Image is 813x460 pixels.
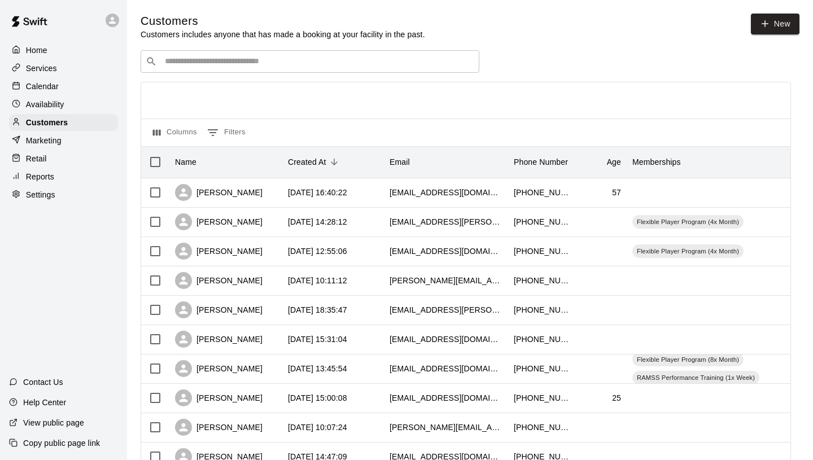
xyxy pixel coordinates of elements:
[175,301,263,318] div: [PERSON_NAME]
[150,124,200,142] button: Select columns
[390,363,502,374] div: curapw@hotmail.com
[632,215,744,229] div: Flexible Player Program (4x Month)
[26,63,57,74] p: Services
[390,304,502,316] div: moe.jason@gmail.com
[141,29,425,40] p: Customers includes anyone that has made a booking at your facility in the past.
[514,363,570,374] div: +14144055818
[751,14,799,34] a: New
[288,304,347,316] div: 2025-10-08 18:35:47
[288,275,347,286] div: 2025-10-09 10:11:12
[514,392,570,404] div: +16122377485
[141,14,425,29] h5: Customers
[288,363,347,374] div: 2025-10-08 13:45:54
[576,146,627,178] div: Age
[612,187,621,198] div: 57
[26,81,59,92] p: Calendar
[632,146,681,178] div: Memberships
[175,360,263,377] div: [PERSON_NAME]
[632,247,744,256] span: Flexible Player Program (4x Month)
[9,60,118,77] a: Services
[175,146,196,178] div: Name
[204,124,248,142] button: Show filters
[390,392,502,404] div: tyleranderson0503@gmail.com
[607,146,621,178] div: Age
[26,171,54,182] p: Reports
[514,304,570,316] div: +16127100947
[9,96,118,113] a: Availability
[23,376,63,388] p: Contact Us
[9,42,118,59] a: Home
[26,189,55,200] p: Settings
[175,419,263,436] div: [PERSON_NAME]
[141,50,479,73] div: Search customers by name or email
[612,392,621,404] div: 25
[632,353,744,366] div: Flexible Player Program (8x Month)
[288,216,347,227] div: 2025-10-09 14:28:12
[514,146,568,178] div: Phone Number
[26,153,47,164] p: Retail
[390,334,502,345] div: dduffing@gmail.com
[288,422,347,433] div: 2025-10-06 10:07:24
[288,334,347,345] div: 2025-10-08 15:31:04
[390,216,502,227] div: micah.heckman@gmail.com
[632,373,759,382] span: RAMSS Performance Training (1x Week)
[390,246,502,257] div: mcperry1@gmail.com
[9,132,118,149] a: Marketing
[23,417,84,428] p: View public page
[9,186,118,203] a: Settings
[9,78,118,95] a: Calendar
[514,422,570,433] div: +16128750963
[169,146,282,178] div: Name
[175,184,263,201] div: [PERSON_NAME]
[282,146,384,178] div: Created At
[514,275,570,286] div: +19522401738
[632,355,744,364] span: Flexible Player Program (8x Month)
[288,187,347,198] div: 2025-10-09 16:40:22
[9,114,118,131] a: Customers
[514,246,570,257] div: +14122166091
[175,272,263,289] div: [PERSON_NAME]
[390,275,502,286] div: jeff.thuringer@gmail.com
[26,135,62,146] p: Marketing
[288,392,347,404] div: 2025-10-07 15:00:08
[288,246,347,257] div: 2025-10-09 12:55:06
[26,99,64,110] p: Availability
[390,422,502,433] div: stephen_boulware@optum.com
[9,168,118,185] a: Reports
[627,146,796,178] div: Memberships
[9,150,118,167] a: Retail
[632,371,759,384] div: RAMSS Performance Training (1x Week)
[632,244,744,258] div: Flexible Player Program (4x Month)
[326,154,342,170] button: Sort
[23,437,100,449] p: Copy public page link
[632,217,744,226] span: Flexible Player Program (4x Month)
[514,216,570,227] div: +15073588602
[514,187,570,198] div: +16467523010
[384,146,508,178] div: Email
[26,117,68,128] p: Customers
[175,243,263,260] div: [PERSON_NAME]
[390,187,502,198] div: stopherites@gmail.com
[26,45,47,56] p: Home
[175,213,263,230] div: [PERSON_NAME]
[508,146,576,178] div: Phone Number
[175,331,263,348] div: [PERSON_NAME]
[23,397,66,408] p: Help Center
[175,389,263,406] div: [PERSON_NAME]
[514,334,570,345] div: +16124233100
[390,146,410,178] div: Email
[288,146,326,178] div: Created At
